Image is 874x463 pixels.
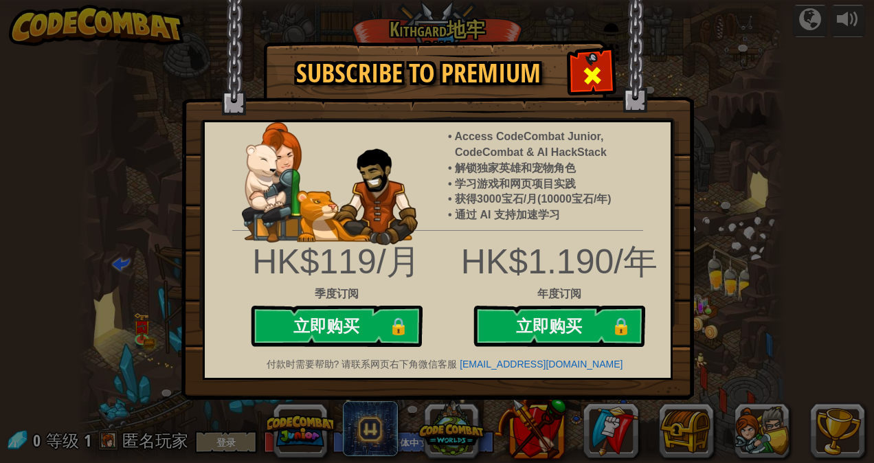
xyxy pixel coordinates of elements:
span: 付款时需要帮助? 请联系网页右下角微信客服 [267,359,458,370]
li: 学习游戏和网页项目实践 [455,177,657,192]
li: 获得3000宝石/月(10000宝石/年) [455,192,657,207]
li: Access CodeCombat Junior, CodeCombat & AI HackStack [455,129,657,161]
button: 立即购买🔒 [473,306,645,347]
li: 解锁独家英雄和宠物角色 [455,161,657,177]
div: 季度订阅 [245,286,427,302]
img: anya-and-nando-pet.webp [242,122,418,245]
div: HK$1.190/年 [194,238,681,286]
h1: Subscribe to Premium [278,59,559,88]
li: 通过 AI 支持加速学习 [455,207,657,223]
button: 立即购买🔒 [251,306,423,347]
div: 年度订阅 [194,286,681,302]
div: HK$119/月 [245,238,427,286]
a: [EMAIL_ADDRESS][DOMAIN_NAME] [460,359,623,370]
